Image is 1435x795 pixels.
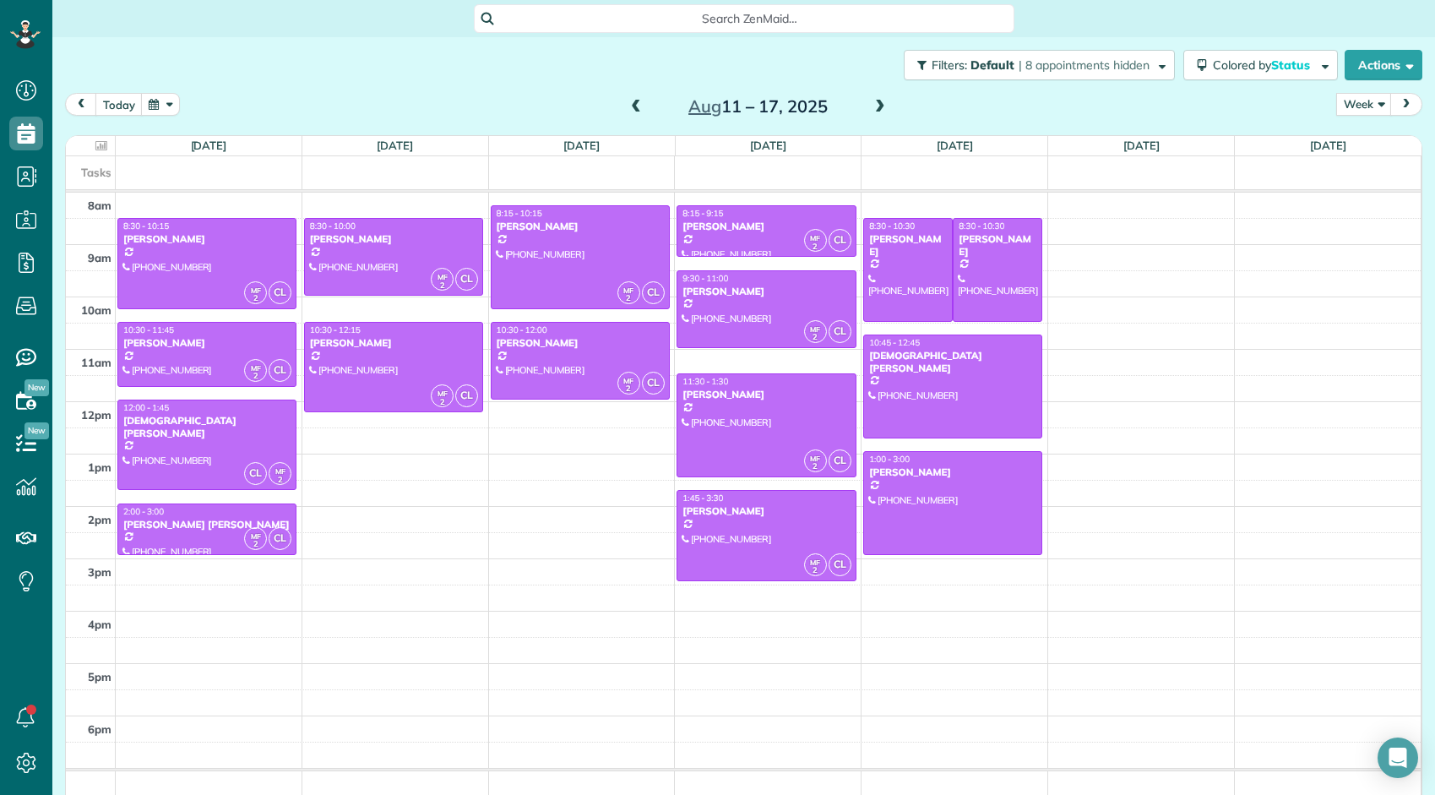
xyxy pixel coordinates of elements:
[869,337,920,348] span: 10:45 - 12:45
[868,233,948,258] div: [PERSON_NAME]
[682,208,723,219] span: 8:15 - 9:15
[497,208,542,219] span: 8:15 - 10:15
[642,281,665,304] span: CL
[245,291,266,307] small: 2
[805,329,826,346] small: 2
[269,359,291,382] span: CL
[88,722,111,736] span: 6pm
[122,415,291,439] div: [DEMOGRAPHIC_DATA][PERSON_NAME]
[438,389,448,398] span: MF
[432,278,453,294] small: 2
[1310,139,1346,152] a: [DATE]
[1183,50,1338,80] button: Colored byStatus
[1271,57,1313,73] span: Status
[829,229,851,252] span: CL
[497,324,547,335] span: 10:30 - 12:00
[1019,57,1150,73] span: | 8 appointments hidden
[122,519,291,531] div: [PERSON_NAME] [PERSON_NAME]
[432,395,453,411] small: 2
[123,506,164,517] span: 2:00 - 3:00
[310,324,361,335] span: 10:30 - 12:15
[623,376,633,385] span: MF
[88,670,111,683] span: 5pm
[122,337,291,349] div: [PERSON_NAME]
[81,356,111,369] span: 11am
[1345,50,1422,80] button: Actions
[123,324,174,335] span: 10:30 - 11:45
[309,233,478,245] div: [PERSON_NAME]
[958,233,1037,258] div: [PERSON_NAME]
[81,408,111,422] span: 12pm
[88,199,111,212] span: 8am
[24,379,49,396] span: New
[88,618,111,631] span: 4pm
[123,402,169,413] span: 12:00 - 1:45
[1213,57,1316,73] span: Colored by
[652,97,863,116] h2: 11 – 17, 2025
[970,57,1015,73] span: Default
[245,536,266,553] small: 2
[377,139,413,152] a: [DATE]
[88,460,111,474] span: 1pm
[123,221,169,231] span: 8:30 - 10:15
[932,57,967,73] span: Filters:
[122,233,291,245] div: [PERSON_NAME]
[682,376,728,387] span: 11:30 - 1:30
[455,384,478,407] span: CL
[1378,738,1418,778] div: Open Intercom Messenger
[309,337,478,349] div: [PERSON_NAME]
[904,50,1175,80] button: Filters: Default | 8 appointments hidden
[244,462,267,485] span: CL
[81,303,111,317] span: 10am
[682,505,851,517] div: [PERSON_NAME]
[88,513,111,526] span: 2pm
[438,272,448,281] span: MF
[805,239,826,255] small: 2
[869,221,915,231] span: 8:30 - 10:30
[191,139,227,152] a: [DATE]
[868,350,1037,374] div: [DEMOGRAPHIC_DATA][PERSON_NAME]
[810,233,820,242] span: MF
[829,449,851,472] span: CL
[24,422,49,439] span: New
[275,466,285,476] span: MF
[563,139,600,152] a: [DATE]
[496,337,665,349] div: [PERSON_NAME]
[688,95,721,117] span: Aug
[642,372,665,395] span: CL
[805,563,826,579] small: 2
[959,221,1004,231] span: 8:30 - 10:30
[1336,93,1392,116] button: Week
[682,389,851,400] div: [PERSON_NAME]
[805,459,826,475] small: 2
[682,273,728,284] span: 9:30 - 11:00
[682,221,851,232] div: [PERSON_NAME]
[81,166,111,179] span: Tasks
[88,565,111,579] span: 3pm
[810,454,820,463] span: MF
[869,454,910,465] span: 1:00 - 3:00
[269,472,291,488] small: 2
[245,368,266,384] small: 2
[1390,93,1422,116] button: next
[868,466,1037,478] div: [PERSON_NAME]
[95,93,143,116] button: today
[88,251,111,264] span: 9am
[455,268,478,291] span: CL
[618,381,639,397] small: 2
[682,493,723,504] span: 1:45 - 3:30
[269,527,291,550] span: CL
[829,320,851,343] span: CL
[623,286,633,295] span: MF
[682,286,851,297] div: [PERSON_NAME]
[810,324,820,334] span: MF
[269,281,291,304] span: CL
[496,221,665,232] div: [PERSON_NAME]
[251,363,261,373] span: MF
[65,93,97,116] button: prev
[251,531,261,541] span: MF
[251,286,261,295] span: MF
[750,139,786,152] a: [DATE]
[618,291,639,307] small: 2
[829,553,851,576] span: CL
